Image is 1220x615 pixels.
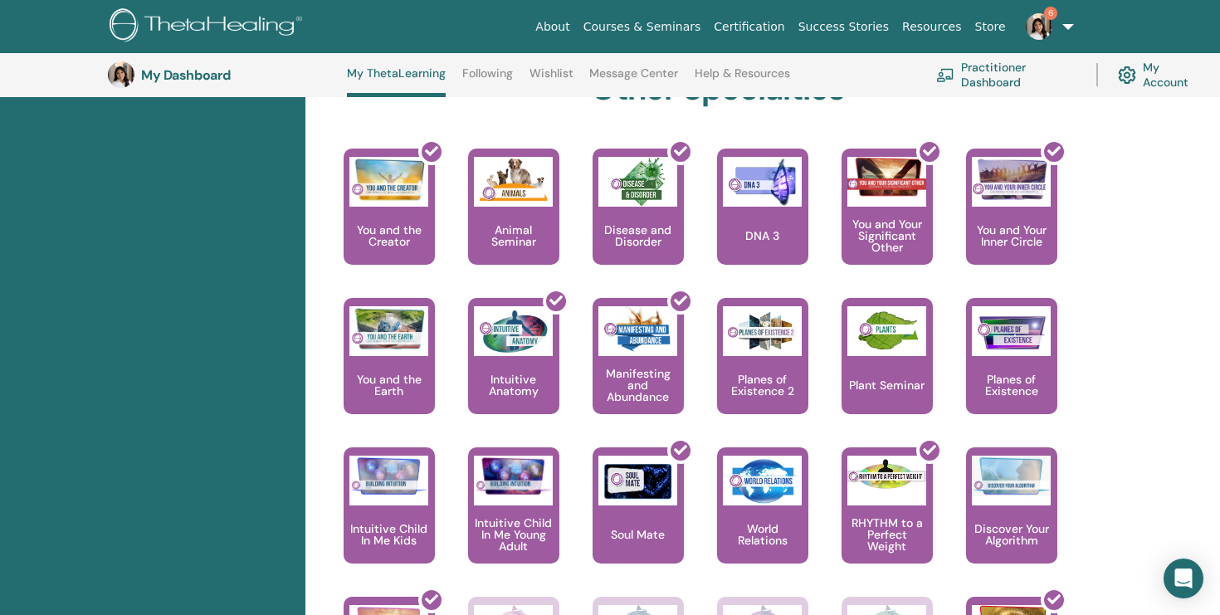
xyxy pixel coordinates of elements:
img: You and Your Significant Other [847,157,926,198]
p: Animal Seminar [468,224,559,247]
img: Plant Seminar [847,306,926,356]
p: Planes of Existence 2 [717,373,808,397]
a: Intuitive Child In Me Young Adult Intuitive Child In Me Young Adult [468,447,559,597]
img: RHYTHM to a Perfect Weight [847,456,926,494]
p: You and the Earth [344,373,435,397]
a: You and Your Significant Other You and Your Significant Other [842,149,933,298]
p: You and Your Significant Other [842,218,933,253]
img: Discover Your Algorithm [972,456,1051,496]
a: Message Center [589,66,678,93]
a: Manifesting and Abundance Manifesting and Abundance [593,298,684,447]
a: Planes of Existence 2 Planes of Existence 2 [717,298,808,447]
img: default.jpg [108,61,134,88]
img: Intuitive Child In Me Kids [349,456,428,496]
img: World Relations [723,456,802,505]
img: chalkboard-teacher.svg [936,68,954,81]
h3: My Dashboard [141,67,307,83]
img: default.jpg [1026,13,1052,40]
a: You and Your Inner Circle You and Your Inner Circle [966,149,1057,298]
a: Following [462,66,513,93]
a: About [529,12,576,42]
a: Animal Seminar Animal Seminar [468,149,559,298]
a: Intuitive Child In Me Kids Intuitive Child In Me Kids [344,447,435,597]
p: Disease and Disorder [593,224,684,247]
img: You and the Earth [349,306,428,351]
p: Intuitive Anatomy [468,373,559,397]
a: Disease and Disorder Disease and Disorder [593,149,684,298]
a: Planes of Existence Planes of Existence [966,298,1057,447]
p: Intuitive Child In Me Kids [344,523,435,546]
img: Intuitive Child In Me Young Adult [474,456,553,496]
a: You and the Creator You and the Creator [344,149,435,298]
span: 6 [1044,7,1057,20]
p: Manifesting and Abundance [593,368,684,403]
img: Planes of Existence 2 [723,306,802,356]
a: Intuitive Anatomy Intuitive Anatomy [468,298,559,447]
div: Open Intercom Messenger [1164,559,1203,598]
a: Plant Seminar Plant Seminar [842,298,933,447]
img: logo.png [110,8,308,46]
a: Help & Resources [695,66,790,93]
a: Courses & Seminars [577,12,708,42]
a: Practitioner Dashboard [936,56,1076,93]
a: World Relations World Relations [717,447,808,597]
p: You and the Creator [344,224,435,247]
a: My Account [1118,56,1202,93]
a: Soul Mate Soul Mate [593,447,684,597]
a: Wishlist [529,66,573,93]
p: DNA 3 [739,230,786,242]
img: You and Your Inner Circle [972,157,1051,202]
img: You and the Creator [349,157,428,203]
img: DNA 3 [723,157,802,207]
a: Certification [707,12,791,42]
a: My ThetaLearning [347,66,446,97]
img: Soul Mate [598,456,677,505]
p: Planes of Existence [966,373,1057,397]
a: Success Stories [792,12,895,42]
p: Plant Seminar [842,379,931,391]
h2: Other Specialties [591,71,844,109]
a: Discover Your Algorithm Discover Your Algorithm [966,447,1057,597]
p: RHYTHM to a Perfect Weight [842,517,933,552]
a: RHYTHM to a Perfect Weight RHYTHM to a Perfect Weight [842,447,933,597]
img: Intuitive Anatomy [474,306,553,356]
p: You and Your Inner Circle [966,224,1057,247]
p: Intuitive Child In Me Young Adult [468,517,559,552]
img: Disease and Disorder [598,157,677,207]
img: Planes of Existence [972,306,1051,356]
p: Discover Your Algorithm [966,523,1057,546]
a: Store [969,12,1013,42]
img: cog.svg [1118,62,1136,88]
a: You and the Earth You and the Earth [344,298,435,447]
a: DNA 3 DNA 3 [717,149,808,298]
img: Animal Seminar [474,157,553,207]
p: World Relations [717,523,808,546]
img: Manifesting and Abundance [598,306,677,356]
a: Resources [895,12,969,42]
